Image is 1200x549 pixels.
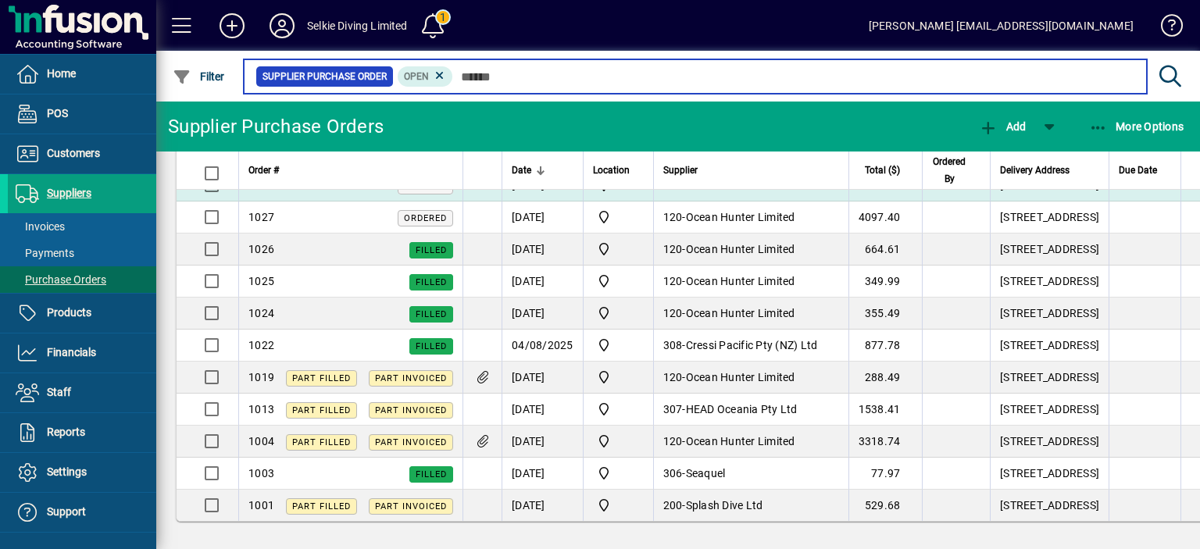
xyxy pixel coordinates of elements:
[16,273,106,286] span: Purchase Orders
[47,187,91,199] span: Suppliers
[593,400,644,419] span: Shop
[248,435,274,447] span: 1004
[502,426,583,458] td: [DATE]
[8,240,156,266] a: Payments
[686,243,795,255] span: Ocean Hunter Limited
[47,147,100,159] span: Customers
[990,458,1109,490] td: [STREET_ADDRESS]
[16,247,74,259] span: Payments
[686,435,795,447] span: Ocean Hunter Limited
[653,266,848,298] td: -
[8,294,156,333] a: Products
[248,243,274,255] span: 1026
[663,403,683,415] span: 307
[593,240,644,258] span: Shop
[1000,162,1070,179] span: Delivery Address
[990,330,1109,362] td: [STREET_ADDRESS]
[416,277,447,287] span: Filled
[416,245,447,255] span: Filled
[292,501,351,512] span: Part Filled
[593,304,644,323] span: Shop
[8,94,156,134] a: POS
[262,69,387,84] span: Supplier Purchase Order
[47,386,71,398] span: Staff
[1149,3,1180,54] a: Knowledge Base
[292,405,351,415] span: Part Filled
[207,12,257,40] button: Add
[1119,162,1157,179] span: Due Date
[990,266,1109,298] td: [STREET_ADDRESS]
[990,298,1109,330] td: [STREET_ADDRESS]
[686,307,795,319] span: Ocean Hunter Limited
[848,201,923,234] td: 4097.40
[593,496,644,515] span: Shop
[8,493,156,532] a: Support
[8,373,156,412] a: Staff
[686,371,795,383] span: Ocean Hunter Limited
[663,467,683,479] span: 306
[859,162,915,179] div: Total ($)
[8,453,156,492] a: Settings
[502,330,583,362] td: 04/08/2025
[653,426,848,458] td: -
[375,501,447,512] span: Part Invoiced
[375,437,447,447] span: Part Invoiced
[502,201,583,234] td: [DATE]
[593,208,644,226] span: Shop
[16,220,65,233] span: Invoices
[848,266,923,298] td: 349.99
[593,336,644,355] span: Shop
[292,437,351,447] span: Part Filled
[686,403,798,415] span: HEAD Oceania Pty Ltd
[512,162,573,179] div: Date
[168,114,384,139] div: Supplier Purchase Orders
[990,426,1109,458] td: [STREET_ADDRESS]
[848,234,923,266] td: 664.61
[8,266,156,293] a: Purchase Orders
[47,67,76,80] span: Home
[848,298,923,330] td: 355.49
[404,181,447,191] span: Ordered
[416,469,447,479] span: Filled
[686,467,726,479] span: Seaquel
[248,371,274,383] span: 1019
[8,213,156,240] a: Invoices
[502,234,583,266] td: [DATE]
[416,341,447,351] span: Filled
[502,298,583,330] td: [DATE]
[653,394,848,426] td: -
[502,362,583,394] td: [DATE]
[404,71,429,82] span: Open
[990,362,1109,394] td: [STREET_ADDRESS]
[865,162,900,179] span: Total ($)
[848,490,923,521] td: 529.68
[848,362,923,394] td: 288.49
[663,243,683,255] span: 120
[8,134,156,173] a: Customers
[47,107,68,119] span: POS
[979,120,1026,133] span: Add
[653,490,848,521] td: -
[398,66,453,87] mat-chip: Completion Status: Open
[248,467,274,479] span: 1003
[248,307,274,319] span: 1024
[869,13,1134,38] div: [PERSON_NAME] [EMAIL_ADDRESS][DOMAIN_NAME]
[686,211,795,223] span: Ocean Hunter Limited
[686,275,795,287] span: Ocean Hunter Limited
[593,272,644,291] span: Shop
[653,234,848,266] td: -
[1089,120,1184,133] span: More Options
[173,70,225,83] span: Filter
[248,162,453,179] div: Order #
[686,499,763,512] span: Splash Dive Ltd
[653,458,848,490] td: -
[248,499,274,512] span: 1001
[663,275,683,287] span: 120
[47,346,96,358] span: Financials
[47,505,86,518] span: Support
[8,55,156,94] a: Home
[404,213,447,223] span: Ordered
[248,162,279,179] span: Order #
[663,499,683,512] span: 200
[502,266,583,298] td: [DATE]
